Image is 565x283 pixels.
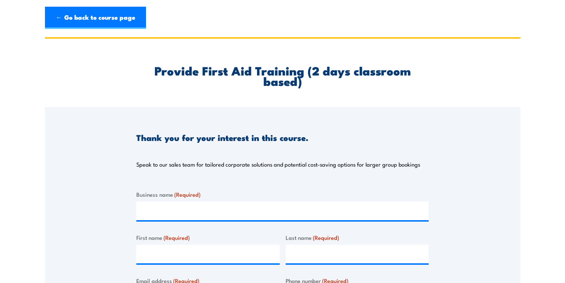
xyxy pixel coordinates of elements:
[136,233,280,242] label: First name
[136,190,429,199] label: Business name
[136,65,429,86] h2: Provide First Aid Training (2 days classroom based)
[45,7,146,29] a: ← Go back to course page
[163,233,190,241] span: (Required)
[174,190,201,198] span: (Required)
[313,233,339,241] span: (Required)
[286,233,429,242] label: Last name
[136,161,420,168] p: Speak to our sales team for tailored corporate solutions and potential cost-saving options for la...
[136,133,308,142] h3: Thank you for your interest in this course.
